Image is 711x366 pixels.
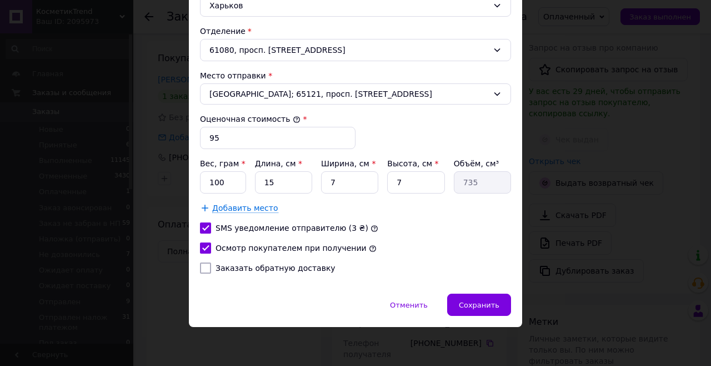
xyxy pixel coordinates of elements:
div: Место отправки [200,70,511,81]
div: 61080, просп. [STREET_ADDRESS] [200,39,511,61]
span: [GEOGRAPHIC_DATA]; 65121, просп. [STREET_ADDRESS] [209,88,488,100]
div: Объём, см³ [454,158,511,169]
label: Осмотр покупателем при получении [216,244,367,253]
label: Оценочная стоимость [200,115,301,123]
label: Высота, см [387,159,438,168]
label: Длина, см [255,159,302,168]
label: Ширина, см [321,159,375,168]
label: SMS уведомление отправителю (3 ₴) [216,224,368,233]
label: Вес, грам [200,159,246,168]
div: Отделение [200,26,511,37]
span: Добавить место [212,204,278,213]
span: Сохранить [459,301,499,309]
label: Заказать обратную доставку [216,264,336,273]
span: Отменить [390,301,428,309]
